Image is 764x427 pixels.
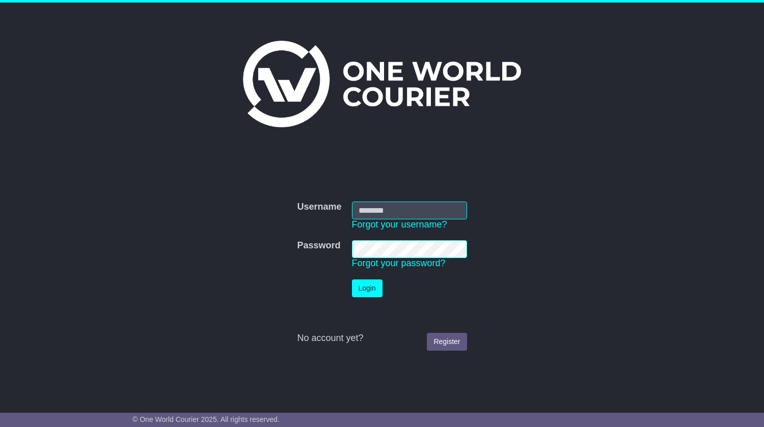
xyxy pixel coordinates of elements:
[297,240,340,251] label: Password
[297,333,467,344] div: No account yet?
[352,279,383,297] button: Login
[352,258,446,268] a: Forgot your password?
[297,202,341,213] label: Username
[132,415,280,423] span: © One World Courier 2025. All rights reserved.
[427,333,467,351] a: Register
[243,41,521,127] img: One World
[352,219,447,230] a: Forgot your username?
